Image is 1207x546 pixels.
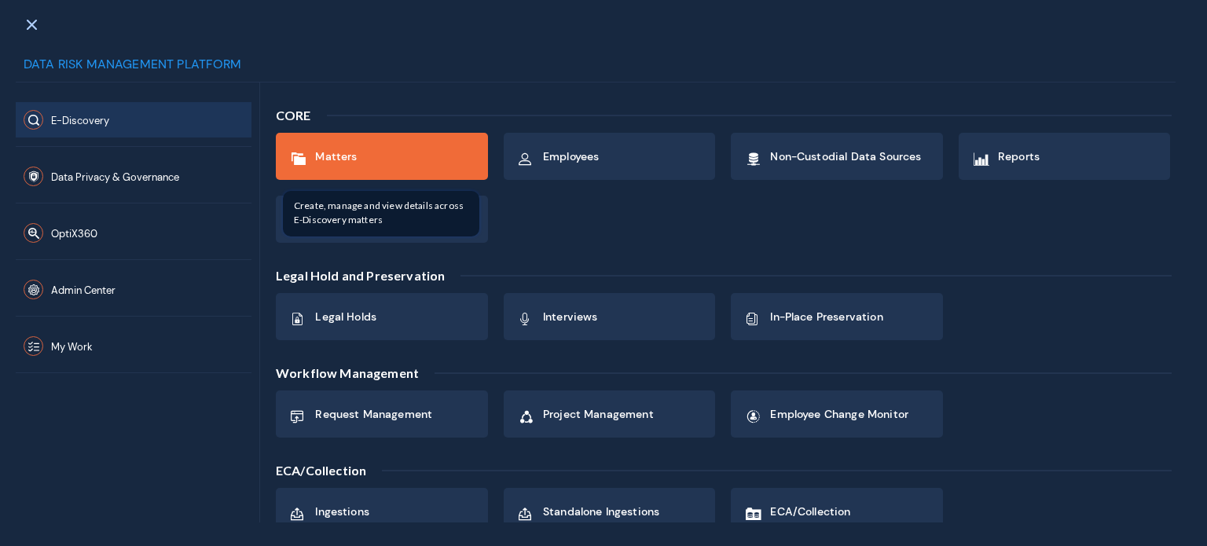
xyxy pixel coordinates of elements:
span: Non-Custodial Data Sources [770,149,921,163]
span: Employees [543,149,599,163]
span: In-Place Preservation [770,310,882,324]
span: Legal Holds [315,310,376,324]
span: ECA/Collection [770,504,850,519]
div: Workflow Management [276,340,427,390]
button: Admin Center [16,272,251,307]
div: Data Risk Management Platform [16,55,1176,82]
button: E-Discovery [16,102,251,137]
span: My Work [51,340,93,354]
span: Reports [998,149,1040,163]
div: Legal Hold and Preservation [276,243,453,293]
span: Data Privacy & Governance [51,170,179,184]
span: Standalone Ingestions [543,504,659,519]
button: Data Privacy & Governance [16,159,251,194]
span: Request Management [315,407,432,421]
button: OptiX360 [16,215,251,251]
span: OptiX360 [51,227,97,240]
button: My Work [16,328,251,364]
div: ECA/Collection [276,438,374,488]
div: Create, manage and view details across E-Discovery matters [283,191,479,236]
div: CORE [276,98,319,133]
span: Ingestions [315,504,369,519]
span: Project Management [543,407,654,421]
span: Admin Center [51,284,116,297]
span: Matters [315,149,357,163]
span: E-Discovery [51,114,109,127]
span: Interviews [543,310,598,324]
span: Employee Change Monitor [770,407,908,421]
